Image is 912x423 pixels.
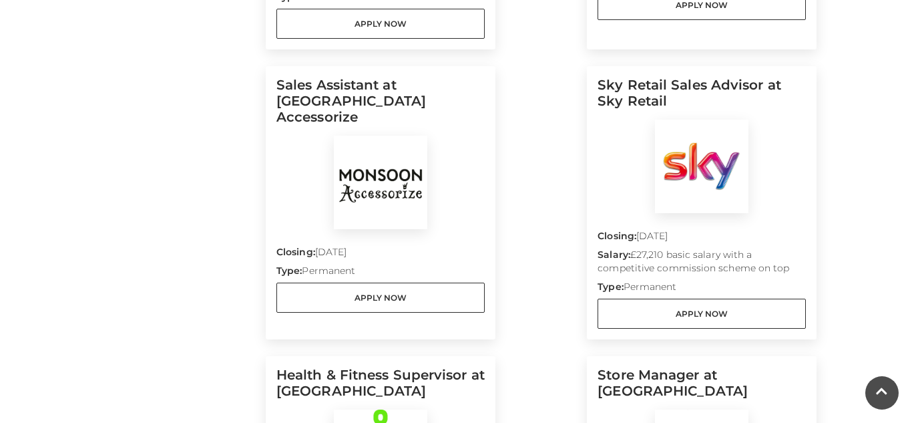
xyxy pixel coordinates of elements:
a: Apply Now [598,299,806,329]
h5: Store Manager at [GEOGRAPHIC_DATA] [598,367,806,410]
img: Monsoon [334,136,427,229]
strong: Closing: [598,230,636,242]
strong: Type: [276,265,302,277]
p: £27,210 basic salary with a competitive commission scheme on top [598,248,806,280]
a: Apply Now [276,283,485,313]
a: Apply Now [276,9,485,39]
h5: Health & Fitness Supervisor at [GEOGRAPHIC_DATA] [276,367,485,410]
p: [DATE] [598,229,806,248]
strong: Salary: [598,249,630,261]
h5: Sky Retail Sales Advisor at Sky Retail [598,77,806,120]
strong: Type: [598,281,623,293]
img: Sky Retail [655,120,748,213]
p: [DATE] [276,245,485,264]
h5: Sales Assistant at [GEOGRAPHIC_DATA] Accessorize [276,77,485,136]
p: Permanent [598,280,806,299]
strong: Closing: [276,246,315,258]
p: Permanent [276,264,485,283]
